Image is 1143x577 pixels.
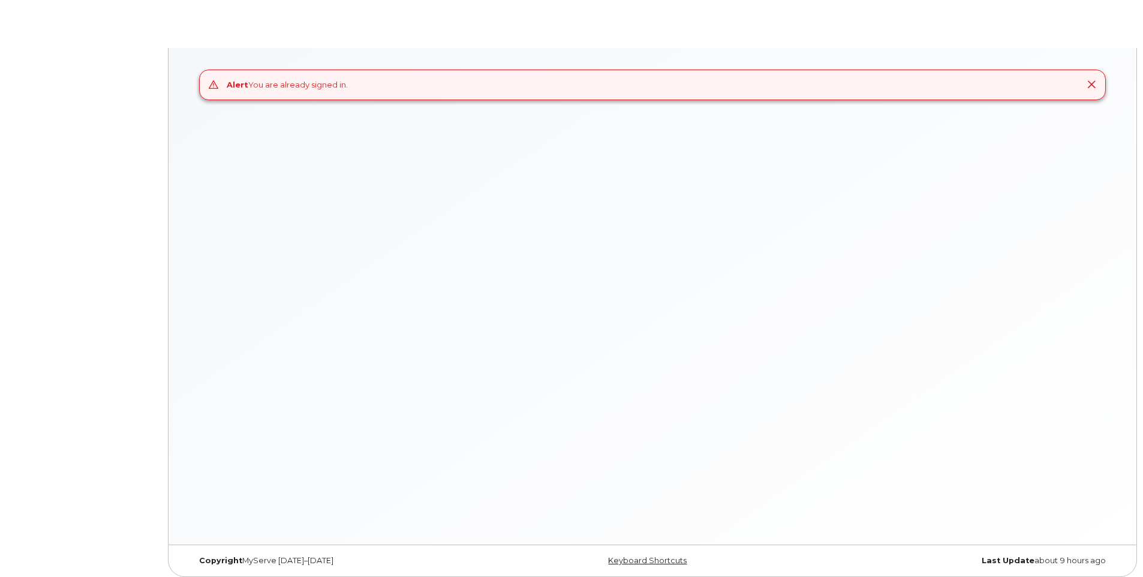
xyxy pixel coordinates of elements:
[227,80,248,89] strong: Alert
[199,556,242,565] strong: Copyright
[227,79,348,91] div: You are already signed in.
[608,556,687,565] a: Keyboard Shortcuts
[807,556,1115,566] div: about 9 hours ago
[982,556,1034,565] strong: Last Update
[190,556,498,566] div: MyServe [DATE]–[DATE]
